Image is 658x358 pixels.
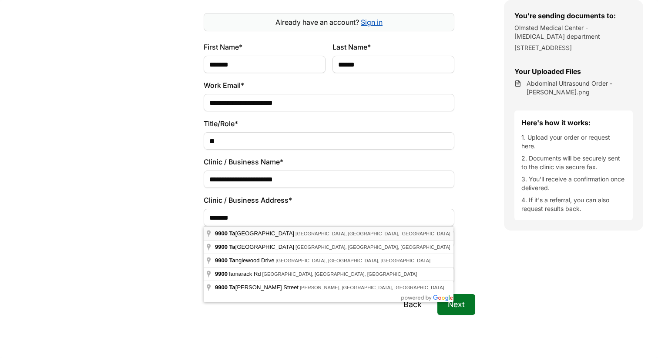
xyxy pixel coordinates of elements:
[521,154,626,171] li: 2. Documents will be securely sent to the clinic via secure fax.
[514,66,633,77] h3: Your Uploaded Files
[215,257,275,264] span: nglewood Drive
[215,257,228,264] span: 9900
[295,231,450,236] span: [GEOGRAPHIC_DATA], [GEOGRAPHIC_DATA], [GEOGRAPHIC_DATA]
[229,257,235,264] span: Ta
[361,18,383,27] a: Sign in
[521,175,626,192] li: 3. You'll receive a confirmation once delivered.
[300,285,444,290] span: [PERSON_NAME], [GEOGRAPHIC_DATA], [GEOGRAPHIC_DATA]
[215,284,300,291] span: [PERSON_NAME] Street
[262,271,417,277] span: [GEOGRAPHIC_DATA], [GEOGRAPHIC_DATA], [GEOGRAPHIC_DATA]
[204,42,326,52] label: First Name*
[215,230,295,237] span: [GEOGRAPHIC_DATA]
[275,258,430,263] span: [GEOGRAPHIC_DATA], [GEOGRAPHIC_DATA], [GEOGRAPHIC_DATA]
[208,17,450,27] p: Already have an account?
[215,271,228,277] span: 9900
[521,196,626,213] li: 4. If it's a referral, you can also request results back.
[215,271,262,277] span: Tamarack Rd
[229,244,235,250] span: Ta
[215,244,295,250] span: [GEOGRAPHIC_DATA]
[229,230,235,237] span: Ta
[204,80,454,90] label: Work Email*
[295,244,450,250] span: [GEOGRAPHIC_DATA], [GEOGRAPHIC_DATA], [GEOGRAPHIC_DATA]
[514,23,633,41] p: Olmsted Medical Center - [MEDICAL_DATA] department
[437,294,475,315] button: Next
[521,117,626,128] h4: Here's how it works:
[215,244,228,250] span: 9900
[204,157,454,167] label: Clinic / Business Name*
[514,43,633,52] p: [STREET_ADDRESS]
[393,294,432,315] button: Back
[204,195,454,205] label: Clinic / Business Address*
[229,284,235,291] span: Ta
[204,118,454,129] label: Title/Role*
[521,133,626,151] li: 1. Upload your order or request here.
[514,10,633,21] h3: You're sending documents to:
[527,79,633,97] span: Abdominal Ultrasound Order - Kim Wald.png
[215,230,228,237] span: 9900
[332,42,454,52] label: Last Name*
[215,284,228,291] span: 9900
